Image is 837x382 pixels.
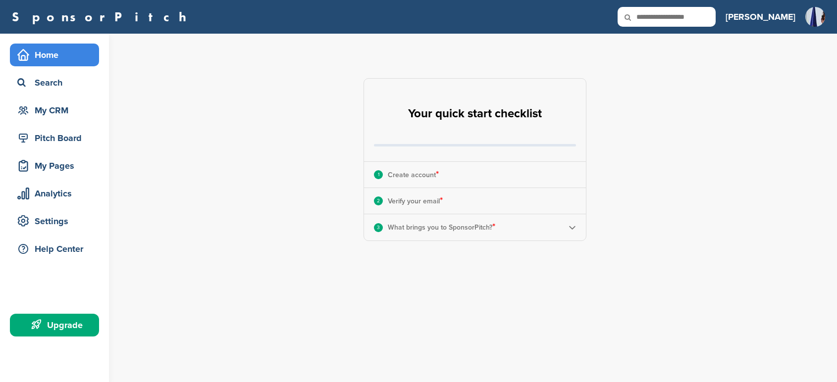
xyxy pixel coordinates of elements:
a: Search [10,71,99,94]
a: Pitch Board [10,127,99,149]
a: Home [10,44,99,66]
a: Help Center [10,238,99,260]
img: Checklist arrow 2 [569,224,576,231]
div: Analytics [15,185,99,202]
a: [PERSON_NAME] [726,6,795,28]
a: Analytics [10,182,99,205]
div: Home [15,46,99,64]
h2: Your quick start checklist [408,103,542,125]
a: SponsorPitch [12,10,193,23]
div: My Pages [15,157,99,175]
a: Upgrade [10,314,99,336]
a: Settings [10,210,99,233]
div: My CRM [15,101,99,119]
p: Verify your email [388,194,443,207]
div: 1 [374,170,383,179]
div: Settings [15,212,99,230]
div: Pitch Board [15,129,99,147]
div: 3 [374,223,383,232]
a: My Pages [10,154,99,177]
div: Search [15,74,99,92]
a: My CRM [10,99,99,122]
div: 2 [374,196,383,205]
div: Help Center [15,240,99,258]
h3: [PERSON_NAME] [726,10,795,24]
div: Upgrade [15,316,99,334]
p: What brings you to SponsorPitch? [388,221,495,234]
p: Create account [388,168,439,181]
